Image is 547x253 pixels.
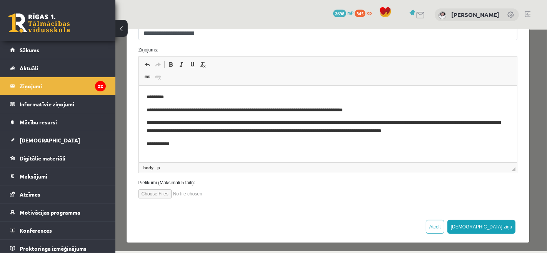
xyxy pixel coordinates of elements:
[20,64,38,71] span: Aktuāli
[27,43,37,53] a: Saite (vadīšanas taustiņš+K)
[61,30,72,40] a: Slīpraksts (vadīšanas taustiņš+I)
[23,56,402,133] iframe: Bagātinātā teksta redaktors, wiswyg-editor-47434027236360-1760368612-195
[20,46,39,53] span: Sākums
[20,227,52,234] span: Konferences
[20,95,106,113] legend: Informatīvie ziņojumi
[20,191,40,198] span: Atzīmes
[95,81,106,91] i: 22
[439,12,446,19] img: Gunita Krieviņa
[10,95,106,113] a: Informatīvie ziņojumi
[10,41,106,59] a: Sākums
[40,135,46,142] a: p elements
[17,17,408,24] label: Ziņojums:
[451,11,499,18] a: [PERSON_NAME]
[20,167,106,185] legend: Maksājumi
[10,77,106,95] a: Ziņojumi22
[20,155,65,162] span: Digitālie materiāli
[396,138,400,142] span: Mērogot
[332,190,400,204] button: [DEMOGRAPHIC_DATA] ziņu
[10,59,106,77] a: Aktuāli
[20,119,57,126] span: Mācību resursi
[20,245,87,252] span: Proktoringa izmēģinājums
[72,30,82,40] a: Pasvītrojums (vadīšanas taustiņš+U)
[27,30,37,40] a: Atcelt (vadīšanas taustiņš+Z)
[367,10,372,16] span: xp
[20,209,80,216] span: Motivācijas programma
[10,185,106,203] a: Atzīmes
[50,30,61,40] a: Treknraksts (vadīšanas taustiņš+B)
[17,150,408,157] label: Pielikumi (Maksimāli 5 faili):
[10,203,106,221] a: Motivācijas programma
[37,43,48,53] a: Atsaistīt
[347,10,354,16] span: mP
[333,10,354,16] a: 2698 mP
[27,135,40,142] a: body elements
[20,77,106,95] legend: Ziņojumi
[20,137,80,144] span: [DEMOGRAPHIC_DATA]
[10,167,106,185] a: Maksājumi
[310,190,329,204] button: Atcelt
[82,30,93,40] a: Noņemt stilus
[333,10,346,17] span: 2698
[37,30,48,40] a: Atkārtot (vadīšanas taustiņš+Y)
[355,10,365,17] span: 345
[10,113,106,131] a: Mācību resursi
[355,10,375,16] a: 345 xp
[10,222,106,239] a: Konferences
[8,13,70,33] a: Rīgas 1. Tālmācības vidusskola
[10,131,106,149] a: [DEMOGRAPHIC_DATA]
[10,149,106,167] a: Digitālie materiāli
